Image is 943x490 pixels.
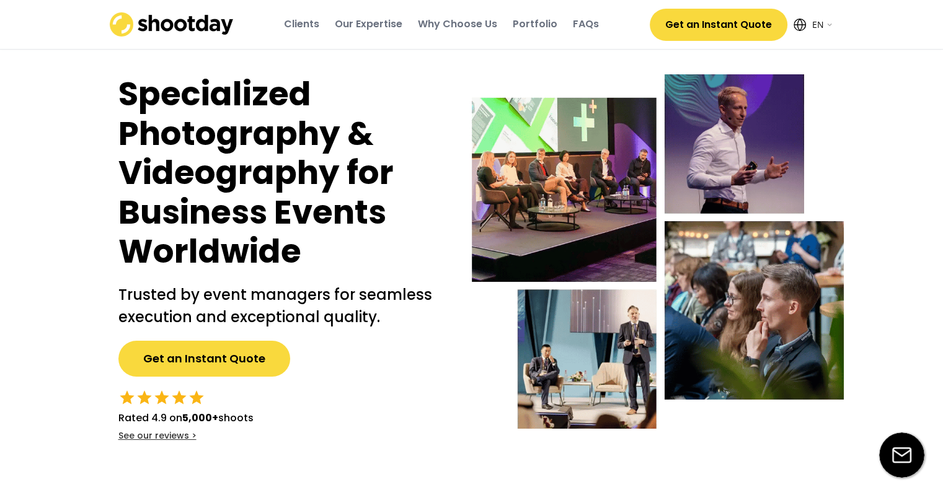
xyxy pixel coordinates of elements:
button: star [118,389,136,406]
button: star [136,389,153,406]
div: Clients [284,17,319,31]
div: Rated 4.9 on shoots [118,411,254,426]
img: shootday_logo.png [110,12,234,37]
img: Icon%20feather-globe%20%281%29.svg [794,19,806,31]
div: FAQs [573,17,599,31]
img: email-icon%20%281%29.svg [879,432,924,478]
div: Why Choose Us [418,17,497,31]
div: Our Expertise [335,17,402,31]
h1: Specialized Photography & Videography for Business Events Worldwide [118,74,447,271]
div: See our reviews > [118,430,197,442]
h2: Trusted by event managers for seamless execution and exceptional quality. [118,284,447,328]
button: Get an Instant Quote [650,9,787,41]
img: Event-hero-intl%402x.webp [472,74,844,429]
button: star [153,389,170,406]
button: star [188,389,205,406]
div: Portfolio [513,17,557,31]
button: star [170,389,188,406]
button: Get an Instant Quote [118,341,290,377]
strong: 5,000+ [182,411,218,425]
